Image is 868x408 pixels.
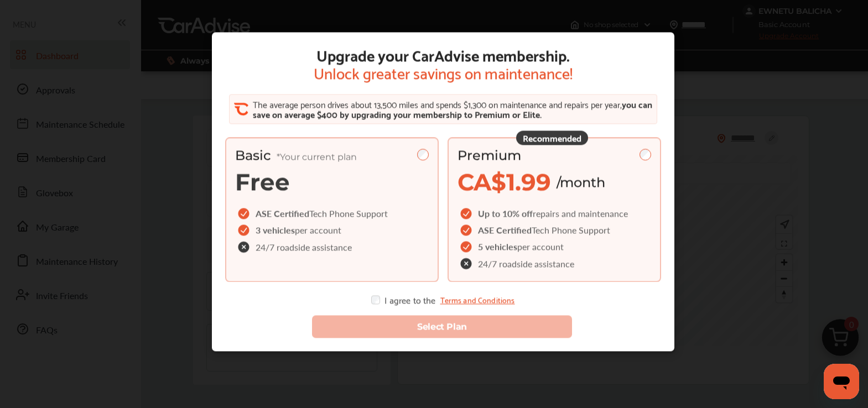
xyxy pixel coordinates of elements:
[440,295,514,304] a: Terms and Conditions
[235,168,290,196] span: Free
[256,207,309,219] span: ASE Certified
[295,223,341,236] span: per account
[371,295,514,304] div: I agree to the
[256,242,352,251] span: 24/7 roadside assistance
[460,241,474,252] img: checkIcon.6d469ec1.svg
[314,45,573,63] span: Upgrade your CarAdvise membership.
[478,223,532,236] span: ASE Certified
[478,259,574,268] span: 24/7 roadside assistance
[460,258,474,269] img: check-cross-icon.c68f34ea.svg
[478,207,533,219] span: Up to 10% off
[458,168,551,196] span: CA$1.99
[238,224,251,236] img: checkIcon.6d469ec1.svg
[532,223,610,236] span: Tech Phone Support
[252,96,652,121] span: you can save on average $400 by upgrading your membership to Premium or Elite.
[256,223,295,236] span: 3 vehicles
[252,96,621,111] span: The average person drives about 13,500 miles and spends $1,300 on maintenance and repairs per year,
[460,224,474,236] img: checkIcon.6d469ec1.svg
[478,240,517,253] span: 5 vehicles
[516,130,588,145] div: Recommended
[824,364,859,399] iframe: Button to launch messaging window
[557,174,605,190] span: /month
[314,63,573,81] span: Unlock greater savings on maintenance!
[233,102,248,116] img: CA_CheckIcon.cf4f08d4.svg
[235,147,357,163] span: Basic
[460,208,474,219] img: checkIcon.6d469ec1.svg
[458,147,521,163] span: Premium
[277,151,357,162] span: *Your current plan
[238,208,251,219] img: checkIcon.6d469ec1.svg
[533,207,628,219] span: repairs and maintenance
[517,240,564,253] span: per account
[309,207,388,219] span: Tech Phone Support
[238,241,251,253] img: check-cross-icon.c68f34ea.svg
